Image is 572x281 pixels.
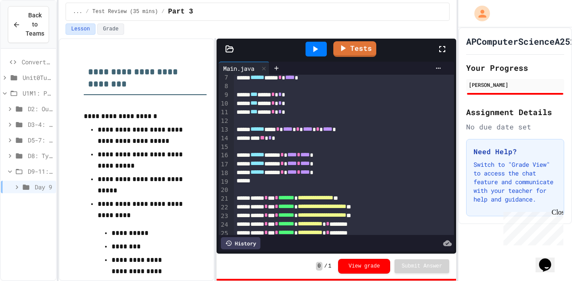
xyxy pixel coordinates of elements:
button: View grade [338,259,390,274]
span: Day 9 [35,182,53,192]
div: 23 [219,212,230,221]
span: D3-4: Variables and Input [28,120,53,129]
span: Back to Teams [26,11,44,38]
h2: Assignment Details [466,106,564,118]
button: Lesson [66,23,95,35]
span: / [324,263,327,270]
div: 16 [219,151,230,160]
span: Test Review (35 mins) [92,8,158,15]
span: Unit0TurtleAvatar [23,73,53,82]
div: Main.java [219,64,259,73]
span: / [86,8,89,15]
h3: Need Help? [473,146,557,157]
span: U1M1: Primitives, Variables, Basic I/O [23,89,53,98]
span: Part 3 [168,7,193,17]
button: Submit Answer [394,259,449,273]
span: D9-11: Module Wrap Up [28,167,53,176]
span: ... [73,8,82,15]
a: Tests [333,41,376,57]
span: Submit Answer [401,263,442,270]
div: 20 [219,186,230,195]
div: 14 [219,134,230,143]
div: 17 [219,160,230,169]
div: 19 [219,178,230,186]
div: 21 [219,195,230,203]
span: / [161,8,164,15]
div: 12 [219,117,230,126]
div: History [221,237,260,249]
div: 24 [219,221,230,229]
div: 22 [219,203,230,212]
span: 0 [316,262,322,271]
div: No due date set [466,122,564,132]
div: Chat with us now!Close [3,3,60,55]
div: 11 [219,108,230,117]
div: 15 [219,143,230,152]
span: D5-7: Data Types and Number Calculations [28,136,53,145]
span: ConvertInchesGRADED [22,57,53,66]
div: My Account [465,3,492,23]
p: Switch to "Grade View" to access the chat feature and communicate with your teacher for help and ... [473,160,557,204]
span: D8: Type Casting [28,151,53,160]
div: 13 [219,126,230,134]
div: 7 [219,73,230,82]
iframe: chat widget [536,246,563,272]
h2: Your Progress [466,62,564,74]
span: D2: Output and Compiling Code [28,104,53,113]
iframe: chat widget [500,208,563,245]
div: 25 [219,229,230,238]
div: 18 [219,169,230,178]
span: 1 [328,263,331,270]
button: Back to Teams [8,6,49,43]
div: 9 [219,91,230,99]
div: [PERSON_NAME] [469,81,562,89]
div: 10 [219,99,230,108]
div: 8 [219,82,230,91]
button: Grade [97,23,124,35]
div: Main.java [219,62,270,75]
